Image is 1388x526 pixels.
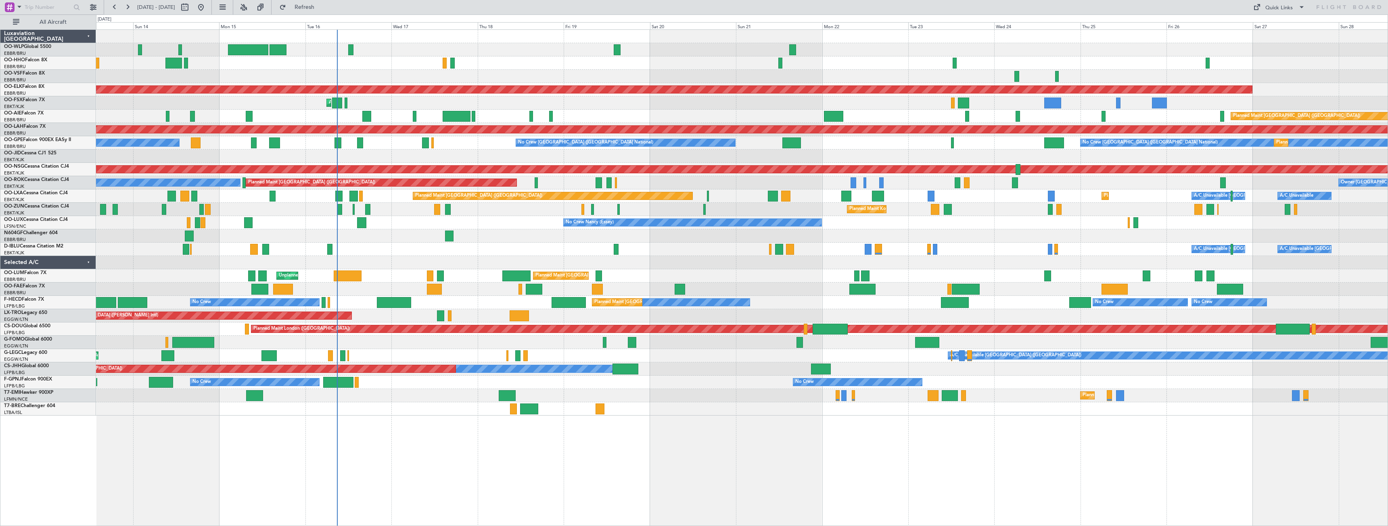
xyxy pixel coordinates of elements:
a: EBKT/KJK [4,197,24,203]
a: OO-LAHFalcon 7X [4,124,46,129]
a: F-GPNJFalcon 900EX [4,377,52,382]
a: LX-TROLegacy 650 [4,310,47,315]
a: G-FOMOGlobal 6000 [4,337,52,342]
div: No Crew Nancy (Essey) [566,216,614,229]
a: T7-EMIHawker 900XP [4,390,53,395]
div: No Crew [192,296,211,308]
div: A/C Unavailable [GEOGRAPHIC_DATA] ([GEOGRAPHIC_DATA] National) [1194,190,1344,202]
a: OO-FAEFalcon 7X [4,284,45,289]
span: N604GF [4,231,23,235]
div: Planned Maint [GEOGRAPHIC_DATA] ([GEOGRAPHIC_DATA]) [594,296,721,308]
span: OO-VSF [4,71,23,76]
span: G-LEGC [4,350,21,355]
span: OO-AIE [4,111,21,116]
a: T7-BREChallenger 604 [4,403,55,408]
div: Planned Maint Kortrijk-[GEOGRAPHIC_DATA] [1104,190,1198,202]
span: OO-LUM [4,270,24,275]
a: LFSN/ENC [4,223,26,229]
a: OO-GPEFalcon 900EX EASy II [4,137,71,142]
a: OO-JIDCessna CJ1 525 [4,151,56,156]
div: No Crew [795,376,814,388]
div: A/C Unavailable [GEOGRAPHIC_DATA] ([GEOGRAPHIC_DATA] National) [1194,243,1344,255]
div: Planned Maint London ([GEOGRAPHIC_DATA]) [253,323,350,335]
a: EBKT/KJK [4,170,24,176]
div: Sat 27 [1253,22,1339,29]
a: EBBR/BRU [4,90,26,96]
div: Planned Maint [GEOGRAPHIC_DATA] ([GEOGRAPHIC_DATA]) [248,177,375,189]
div: No Crew [GEOGRAPHIC_DATA] ([GEOGRAPHIC_DATA] National) [518,137,653,149]
a: N604GFChallenger 604 [4,231,58,235]
div: A/C Unavailable [1280,190,1313,202]
div: No Crew [1194,296,1212,308]
span: T7-EMI [4,390,20,395]
span: OO-FSX [4,98,23,102]
a: OO-VSFFalcon 8X [4,71,45,76]
div: Sun 14 [133,22,219,29]
div: Tue 16 [305,22,391,29]
a: OO-WLPGlobal 5500 [4,44,51,49]
a: EBBR/BRU [4,143,26,150]
a: EBBR/BRU [4,290,26,296]
span: F-HECD [4,297,22,302]
span: [DATE] - [DATE] [137,4,175,11]
span: All Aircraft [21,19,85,25]
div: Wed 17 [391,22,477,29]
span: G-FOMO [4,337,25,342]
span: OO-ROK [4,177,24,182]
div: No Crew [GEOGRAPHIC_DATA] ([GEOGRAPHIC_DATA] National) [1083,137,1218,149]
div: [DATE] [98,16,111,23]
div: Tue 23 [908,22,994,29]
div: Thu 25 [1081,22,1166,29]
span: LX-TRO [4,310,21,315]
a: LFPB/LBG [4,330,25,336]
span: OO-HHO [4,58,25,62]
input: Trip Number [25,1,71,13]
span: OO-WLP [4,44,24,49]
a: EGGW/LTN [4,343,28,349]
div: No Crew [1095,296,1114,308]
a: OO-LUMFalcon 7X [4,270,46,275]
a: EBKT/KJK [4,157,24,163]
a: OO-NSGCessna Citation CJ4 [4,164,69,169]
div: Mon 15 [219,22,305,29]
div: Unplanned Maint [GEOGRAPHIC_DATA] ([GEOGRAPHIC_DATA] National) [279,270,431,282]
div: Planned Maint [GEOGRAPHIC_DATA] [1083,389,1160,401]
a: EBBR/BRU [4,50,26,56]
a: EBBR/BRU [4,77,26,83]
span: OO-GPE [4,137,23,142]
div: No Crew [192,376,211,388]
a: EBBR/BRU [4,237,26,243]
a: EBBR/BRU [4,117,26,123]
a: OO-LXACessna Citation CJ4 [4,191,68,195]
span: OO-ELK [4,84,22,89]
button: Refresh [276,1,324,14]
a: OO-ZUNCessna Citation CJ4 [4,204,69,209]
span: OO-LUX [4,217,23,222]
div: Planned Maint Kortrijk-[GEOGRAPHIC_DATA] [849,203,943,215]
div: Planned Maint [GEOGRAPHIC_DATA] ([GEOGRAPHIC_DATA]) [1233,110,1360,122]
span: D-IBLU [4,244,20,249]
a: OO-LUXCessna Citation CJ4 [4,217,68,222]
div: Quick Links [1265,4,1293,12]
div: Fri 19 [564,22,650,29]
button: Quick Links [1249,1,1309,14]
span: CS-DOU [4,324,23,328]
a: LFPB/LBG [4,383,25,389]
a: CS-DOUGlobal 6500 [4,324,50,328]
a: EBBR/BRU [4,277,26,283]
a: EBKT/KJK [4,183,24,189]
div: AOG Maint Kortrijk-[GEOGRAPHIC_DATA] [329,97,417,109]
span: F-GPNJ [4,377,21,382]
span: CS-JHH [4,364,21,368]
span: OO-LAH [4,124,23,129]
a: OO-AIEFalcon 7X [4,111,44,116]
a: CS-JHHGlobal 6000 [4,364,49,368]
button: All Aircraft [9,16,88,29]
a: EBKT/KJK [4,210,24,216]
a: EGGW/LTN [4,316,28,322]
a: OO-FSXFalcon 7X [4,98,45,102]
span: OO-LXA [4,191,23,195]
div: Wed 24 [994,22,1080,29]
a: EBKT/KJK [4,250,24,256]
a: LFPB/LBG [4,303,25,309]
